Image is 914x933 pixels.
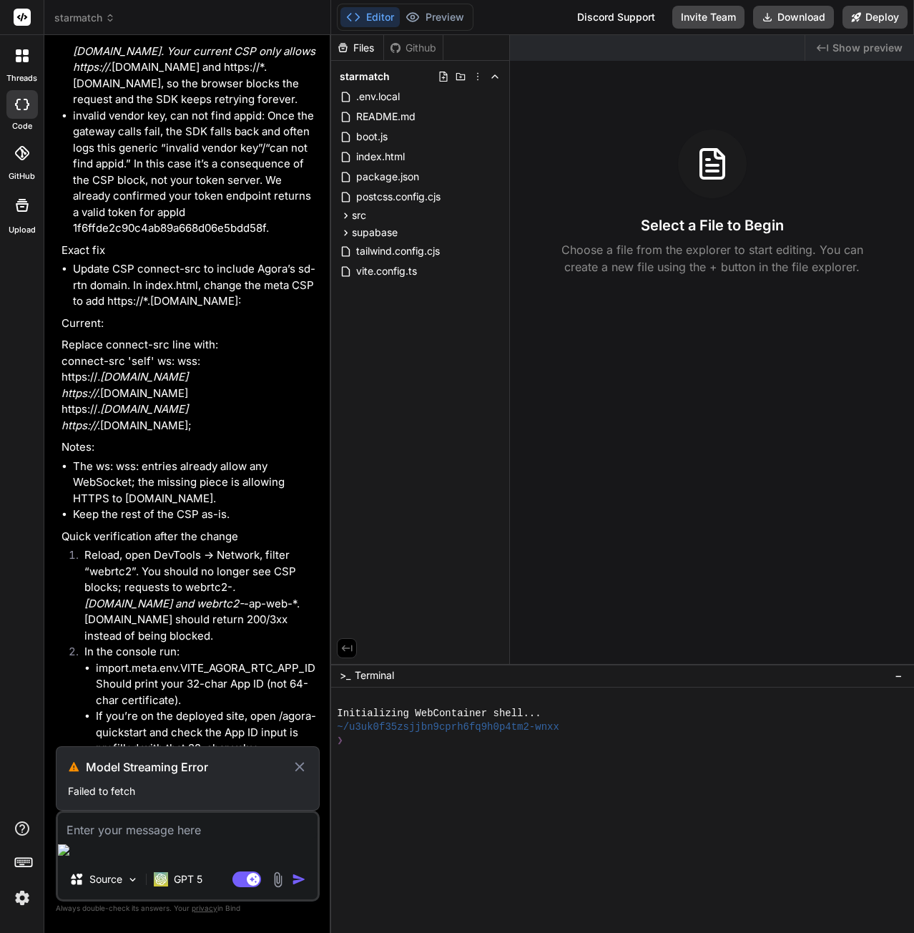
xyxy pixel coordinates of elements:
img: settings [10,886,34,910]
img: attachment [270,871,286,888]
span: starmatch [340,69,390,84]
p: Failed to fetch [68,784,308,798]
p: Exact fix [62,243,317,259]
span: ❯ [337,734,344,748]
span: .env.local [355,88,401,105]
span: src [352,208,366,223]
span: package.json [355,168,421,185]
span: Terminal [355,668,394,683]
label: GitHub [9,170,35,182]
span: − [895,668,903,683]
button: Download [753,6,834,29]
li: import.meta.env.VITE_AGORA_RTC_APP_ID Should print your 32-char App ID (not 64-char certificate). [96,660,317,709]
li: Keep the rest of the CSP as-is. [73,507,317,523]
img: GPT 5 [154,872,168,886]
p: Source [89,872,122,886]
em: .[DOMAIN_NAME] https:// [62,402,188,432]
h3: Model Streaming Error [86,758,292,776]
li: invalid vendor key, can not find appid: Once the gateway calls fail, the SDK falls back and often... [73,108,317,237]
label: Upload [9,224,36,236]
span: tailwind.config.cjs [355,243,441,260]
span: starmatch [54,11,115,25]
li: In the console run: [73,644,317,773]
div: Discord Support [569,6,664,29]
span: supabase [352,225,398,240]
li: The ws: wss: entries already allow any WebSocket; the missing piece is allowing HTTPS to [DOMAIN_... [73,459,317,507]
img: icon [292,872,306,886]
span: boot.js [355,128,389,145]
span: Show preview [832,41,903,55]
img: Pick Models [127,874,139,886]
button: Preview [400,7,470,27]
p: Choose a file from the explorer to start editing. You can create a new file using the + button in... [552,241,873,275]
p: GPT 5 [174,872,202,886]
li: If you’re on the deployed site, open /agora-quickstart and check the App ID input is prefilled wi... [96,708,317,757]
li: Reload, open DevTools → Network, filter “webrtc2”. You should no longer see CSP blocks; requests ... [73,547,317,644]
p: Notes: [62,439,317,456]
button: Invite Team [672,6,745,29]
span: >_ [340,668,350,683]
p: Always double-check its answers. Your in Bind [56,902,320,915]
span: index.html [355,148,406,165]
span: postcss.config.cjs [355,188,442,205]
button: − [892,664,905,687]
p: Replace connect-src line with: connect-src 'self' ws: wss: https:// .[DOMAIN_NAME] https:// .[DOM... [62,337,317,434]
div: Github [384,41,443,55]
em: .[DOMAIN_NAME] and webrtc2- [84,580,244,610]
label: code [12,120,32,132]
span: README.md [355,108,417,125]
em: .[DOMAIN_NAME]. Your current CSP only allows https:// [73,28,318,74]
span: vite.config.ts [355,263,418,280]
img: editor-icon.png [58,844,73,856]
p: Current: [62,316,317,332]
span: Initializing WebContainer shell... [337,707,541,720]
div: Files [331,41,383,55]
span: privacy [192,904,217,912]
label: threads [6,72,37,84]
p: Quick verification after the change [62,529,317,545]
button: Deploy [842,6,908,29]
em: .[DOMAIN_NAME] https:// [62,370,188,400]
button: Editor [340,7,400,27]
li: Update CSP connect-src to include Agora’s sd-rtn domain. In index.html, change the meta CSP to ad... [73,261,317,310]
span: ~/u3uk0f35zsjjbn9cprh6fq9h0p4tm2-wnxx [337,720,559,734]
h3: Select a File to Begin [641,215,784,235]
